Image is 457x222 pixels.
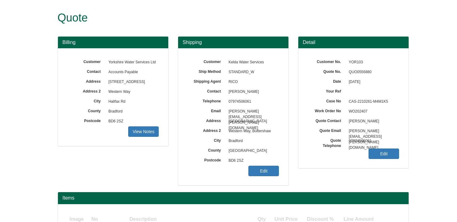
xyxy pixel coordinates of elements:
[187,126,226,133] label: Address 2
[187,107,226,114] label: Email
[226,97,279,107] span: 07974506061
[248,166,279,176] a: Edit
[346,67,399,77] span: QUO0556880
[67,57,105,65] label: Customer
[346,136,399,146] span: 07974506061
[105,67,159,77] span: Accounts Payable
[58,12,386,24] h1: Quote
[128,126,159,137] a: View Notes
[308,87,346,94] label: Your Ref
[308,77,346,84] label: Date
[67,107,105,114] label: County
[369,149,399,159] a: Edit
[226,77,279,87] span: RICO
[105,57,159,67] span: Yorkshire Water Services Ltd
[226,126,279,136] span: Western Way, Buttershaw
[67,97,105,104] label: City
[349,109,368,113] span: WO202407
[346,57,399,67] span: YOR103
[187,57,226,65] label: Customer
[303,40,404,45] h3: Detail
[67,67,105,74] label: Contact
[226,136,279,146] span: Bradford
[308,97,346,104] label: Case No
[105,107,159,117] span: Bradford
[105,117,159,126] span: BD6 2SZ
[226,87,279,97] span: [PERSON_NAME]
[183,40,284,45] h3: Shipping
[226,146,279,156] span: [GEOGRAPHIC_DATA]
[308,126,346,133] label: Quote Email
[226,107,279,117] span: [PERSON_NAME][EMAIL_ADDRESS][PERSON_NAME][DOMAIN_NAME]
[187,77,226,84] label: Shipping Agent
[308,117,346,124] label: Quote Contact
[346,126,399,136] span: [PERSON_NAME][EMAIL_ADDRESS][PERSON_NAME][DOMAIN_NAME]
[226,117,279,126] span: [GEOGRAPHIC_DATA]
[346,77,399,87] span: [DATE]
[308,57,346,65] label: Customer No.
[105,87,159,97] span: Western Way
[346,117,399,126] span: [PERSON_NAME]
[67,87,105,94] label: Address 2
[308,107,346,114] label: Work Order No
[105,77,159,87] span: [STREET_ADDRESS]
[226,156,279,166] span: BD6 2SZ
[187,67,226,74] label: Ship Method
[187,97,226,104] label: Telephone
[187,87,226,94] label: Contact
[187,136,226,143] label: City
[226,67,279,77] span: STANDARD_W
[187,117,226,124] label: Address
[308,136,346,149] label: Quote Telephone
[226,57,279,67] span: Kelda Water Services
[63,195,404,201] h2: Items
[346,97,399,107] span: CAS-2210261-M4M1K5
[308,67,346,74] label: Quote No.
[105,97,159,107] span: Halifax Rd
[187,156,226,163] label: Postcode
[187,146,226,153] label: County
[63,40,164,45] h3: Billing
[67,117,105,124] label: Postcode
[67,77,105,84] label: Address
